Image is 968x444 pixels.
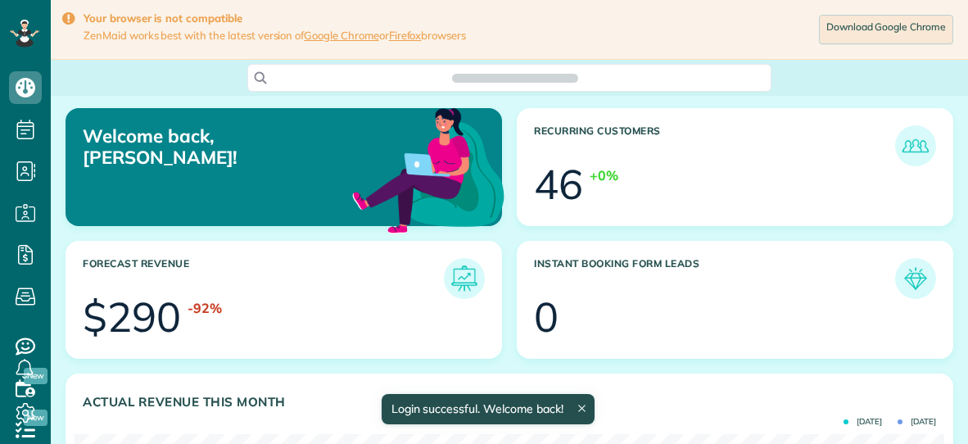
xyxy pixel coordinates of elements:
[534,258,895,299] h3: Instant Booking Form Leads
[83,395,936,410] h3: Actual Revenue this month
[83,125,364,169] p: Welcome back, [PERSON_NAME]!
[188,299,222,318] div: -92%
[304,29,379,42] a: Google Chrome
[899,262,932,295] img: icon_form_leads-04211a6a04a5b2264e4ee56bc0799ec3eb69b7e499cbb523a139df1d13a81ae0.png
[534,164,583,205] div: 46
[468,70,561,86] span: Search ZenMaid…
[448,262,481,295] img: icon_forecast_revenue-8c13a41c7ed35a8dcfafea3cbb826a0462acb37728057bba2d056411b612bbbe.png
[349,89,508,248] img: dashboard_welcome-42a62b7d889689a78055ac9021e634bf52bae3f8056760290aed330b23ab8690.png
[83,258,444,299] h3: Forecast Revenue
[84,29,466,43] span: ZenMaid works best with the latest version of or browsers
[819,15,953,44] a: Download Google Chrome
[590,166,618,185] div: +0%
[84,11,466,25] strong: Your browser is not compatible
[534,297,559,338] div: 0
[899,129,932,162] img: icon_recurring_customers-cf858462ba22bcd05b5a5880d41d6543d210077de5bb9ebc9590e49fd87d84ed.png
[389,29,422,42] a: Firefox
[83,297,181,338] div: $290
[844,418,882,426] span: [DATE]
[381,394,594,424] div: Login successful. Welcome back!
[898,418,936,426] span: [DATE]
[534,125,895,166] h3: Recurring Customers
